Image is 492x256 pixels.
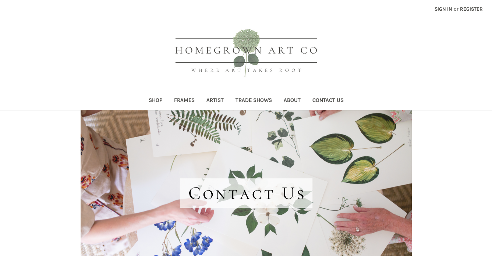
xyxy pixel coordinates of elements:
a: Trade Shows [230,92,278,110]
a: About [278,92,307,110]
a: Contact Us [307,92,350,110]
span: or [453,5,459,13]
img: HOMEGROWN ART CO [163,21,329,87]
a: Artist [201,92,230,110]
a: Frames [168,92,201,110]
a: Shop [143,92,168,110]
